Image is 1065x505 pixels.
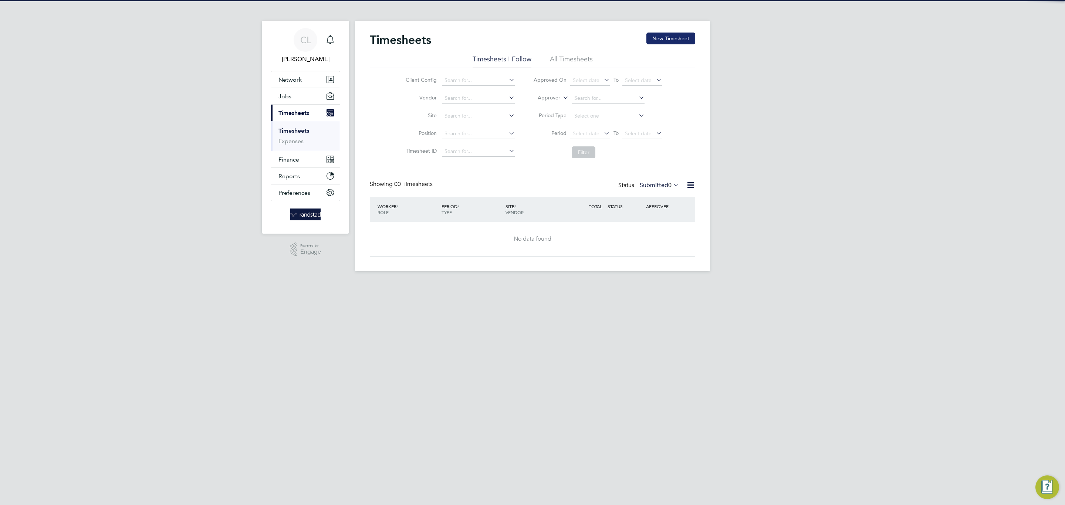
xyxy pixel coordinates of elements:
[1035,475,1059,499] button: Engage Resource Center
[370,180,434,188] div: Showing
[442,146,515,157] input: Search for...
[403,94,437,101] label: Vendor
[376,200,440,219] div: WORKER
[573,130,599,137] span: Select date
[278,156,299,163] span: Finance
[611,75,621,85] span: To
[533,130,567,136] label: Period
[625,77,652,84] span: Select date
[278,76,302,83] span: Network
[527,94,560,102] label: Approver
[442,111,515,121] input: Search for...
[271,28,340,64] a: CL[PERSON_NAME]
[271,209,340,220] a: Go to home page
[618,180,680,191] div: Status
[271,105,340,121] button: Timesheets
[625,130,652,137] span: Select date
[573,77,599,84] span: Select date
[611,128,621,138] span: To
[504,200,568,219] div: SITE
[506,209,524,215] span: VENDOR
[572,111,645,121] input: Select one
[473,55,531,68] li: Timesheets I Follow
[300,35,311,45] span: CL
[457,203,459,209] span: /
[440,200,504,219] div: PERIOD
[290,209,321,220] img: randstad-logo-retina.png
[403,112,437,119] label: Site
[262,21,349,234] nav: Main navigation
[394,180,433,188] span: 00 Timesheets
[589,203,602,209] span: TOTAL
[442,209,452,215] span: TYPE
[300,249,321,255] span: Engage
[646,33,695,44] button: New Timesheet
[442,75,515,86] input: Search for...
[403,148,437,154] label: Timesheet ID
[271,168,340,184] button: Reports
[278,127,309,134] a: Timesheets
[271,151,340,167] button: Finance
[640,182,679,189] label: Submitted
[300,243,321,249] span: Powered by
[396,203,398,209] span: /
[403,77,437,83] label: Client Config
[533,77,567,83] label: Approved On
[271,184,340,201] button: Preferences
[572,146,595,158] button: Filter
[550,55,593,68] li: All Timesheets
[278,93,291,100] span: Jobs
[278,109,309,116] span: Timesheets
[533,112,567,119] label: Period Type
[271,88,340,104] button: Jobs
[271,71,340,88] button: Network
[442,93,515,104] input: Search for...
[271,121,340,151] div: Timesheets
[668,182,672,189] span: 0
[442,129,515,139] input: Search for...
[403,130,437,136] label: Position
[290,243,321,257] a: Powered byEngage
[378,209,389,215] span: ROLE
[377,235,688,243] div: No data found
[278,173,300,180] span: Reports
[606,200,644,213] div: STATUS
[572,93,645,104] input: Search for...
[644,200,683,213] div: APPROVER
[271,55,340,64] span: Charlotte Lockeridge
[370,33,431,47] h2: Timesheets
[278,189,310,196] span: Preferences
[514,203,516,209] span: /
[278,138,304,145] a: Expenses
